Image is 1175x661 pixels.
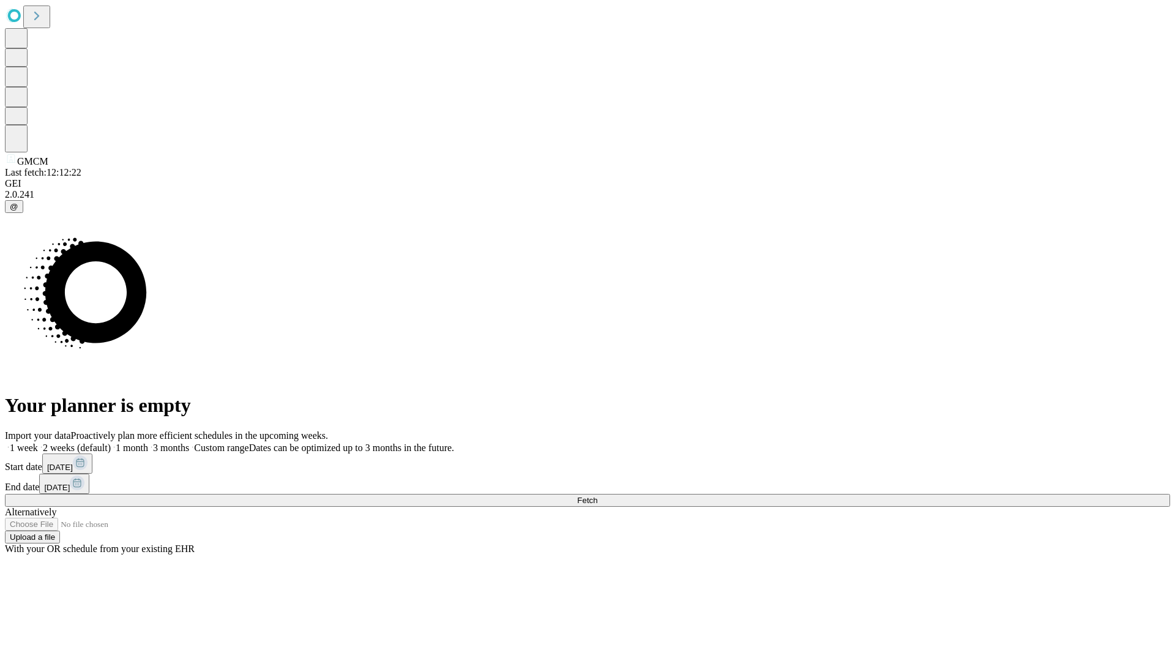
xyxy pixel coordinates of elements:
[39,474,89,494] button: [DATE]
[5,200,23,213] button: @
[10,443,38,453] span: 1 week
[5,507,56,517] span: Alternatively
[5,189,1170,200] div: 2.0.241
[47,463,73,472] span: [DATE]
[5,178,1170,189] div: GEI
[116,443,148,453] span: 1 month
[5,394,1170,417] h1: Your planner is empty
[5,531,60,543] button: Upload a file
[5,494,1170,507] button: Fetch
[153,443,189,453] span: 3 months
[194,443,248,453] span: Custom range
[17,156,48,166] span: GMCM
[44,483,70,492] span: [DATE]
[71,430,328,441] span: Proactively plan more efficient schedules in the upcoming weeks.
[5,167,81,177] span: Last fetch: 12:12:22
[577,496,597,505] span: Fetch
[5,543,195,554] span: With your OR schedule from your existing EHR
[249,443,454,453] span: Dates can be optimized up to 3 months in the future.
[43,443,111,453] span: 2 weeks (default)
[42,454,92,474] button: [DATE]
[5,454,1170,474] div: Start date
[10,202,18,211] span: @
[5,430,71,441] span: Import your data
[5,474,1170,494] div: End date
